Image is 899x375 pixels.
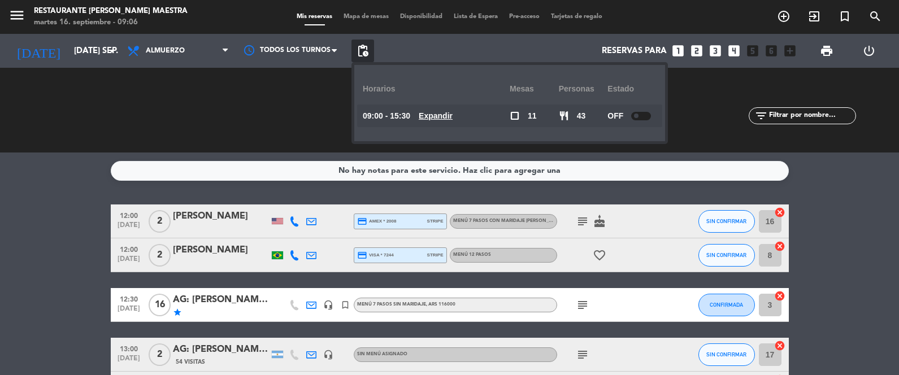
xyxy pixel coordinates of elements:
span: 2 [149,244,171,267]
span: Mapa de mesas [338,14,394,20]
i: [DATE] [8,38,68,63]
i: star [173,308,182,317]
i: credit_card [357,216,367,226]
i: turned_in_not [838,10,852,23]
i: headset_mic [323,300,333,310]
i: subject [576,348,589,361]
span: pending_actions [356,44,370,58]
span: [DATE] [115,221,143,234]
span: [DATE] [115,305,143,318]
div: AG: [PERSON_NAME] [PERSON_NAME] X 2 / DISTINTOS [173,342,269,357]
span: Menú 12 Pasos [453,252,491,257]
i: cancel [774,290,785,302]
span: CONFIRMADA [710,302,743,308]
span: , ARS 116000 [426,302,455,307]
i: subject [576,298,589,312]
button: SIN CONFIRMAR [698,244,755,267]
div: LOG OUT [848,34,891,68]
div: Restaurante [PERSON_NAME] Maestra [34,6,188,17]
i: looks_two [689,43,704,58]
i: looks_3 [708,43,723,58]
span: Almuerzo [146,47,185,55]
span: Lista de Espera [448,14,503,20]
span: SIN CONFIRMAR [706,351,746,357]
span: 12:30 [115,292,143,305]
i: cake [593,215,606,228]
div: No hay notas para este servicio. Haz clic para agregar una [338,164,561,177]
i: menu [8,7,25,24]
button: SIN CONFIRMAR [698,343,755,366]
i: favorite_border [593,248,606,262]
i: filter_list [754,109,768,123]
span: visa * 7244 [357,250,394,260]
i: credit_card [357,250,367,260]
span: 13:00 [115,342,143,355]
i: exit_to_app [807,10,821,23]
span: Reservas para [602,46,667,56]
span: Pre-acceso [503,14,545,20]
span: Disponibilidad [394,14,448,20]
i: looks_5 [745,43,760,58]
i: headset_mic [323,350,333,360]
div: [PERSON_NAME] [173,209,269,224]
span: 12:00 [115,208,143,221]
span: [DATE] [115,255,143,268]
span: 43 [577,110,586,123]
div: Estado [607,73,657,104]
i: looks_4 [727,43,741,58]
span: OFF [607,110,623,123]
u: Expandir [419,111,453,120]
span: SIN CONFIRMAR [706,252,746,258]
i: subject [576,215,589,228]
i: search [868,10,882,23]
div: martes 16. septiembre - 09:06 [34,17,188,28]
i: looks_6 [764,43,779,58]
span: amex * 2008 [357,216,397,226]
i: cancel [774,340,785,351]
i: cancel [774,207,785,218]
button: SIN CONFIRMAR [698,210,755,233]
span: check_box_outline_blank [510,111,520,121]
span: stripe [427,217,444,225]
span: 12:00 [115,242,143,255]
i: power_settings_new [862,44,876,58]
span: stripe [427,251,444,259]
i: looks_one [671,43,685,58]
div: personas [559,73,608,104]
span: Menú 7 Pasos con maridaje [PERSON_NAME] - [PERSON_NAME] [453,219,636,223]
span: Tarjetas de regalo [545,14,608,20]
input: Filtrar por nombre... [768,110,855,122]
i: arrow_drop_down [105,44,119,58]
button: CONFIRMADA [698,294,755,316]
div: AG: [PERSON_NAME] x16 / [PERSON_NAME] HOLIDAY [173,293,269,307]
span: Menú 7 Pasos sin maridaje [357,302,455,307]
div: Mesas [510,73,559,104]
div: [PERSON_NAME] [173,243,269,258]
i: add_circle_outline [777,10,791,23]
span: 2 [149,343,171,366]
span: 54 Visitas [176,357,205,367]
span: Mis reservas [291,14,338,20]
span: 16 [149,294,171,316]
span: SIN CONFIRMAR [706,218,746,224]
i: cancel [774,241,785,252]
span: Sin menú asignado [357,352,407,356]
i: add_box [783,43,797,58]
i: turned_in_not [340,300,350,310]
span: restaurant [559,111,569,121]
span: 09:00 - 15:30 [363,110,410,123]
span: 2 [149,210,171,233]
span: [DATE] [115,355,143,368]
span: 11 [528,110,537,123]
button: menu [8,7,25,28]
div: Horarios [363,73,510,104]
span: print [820,44,833,58]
